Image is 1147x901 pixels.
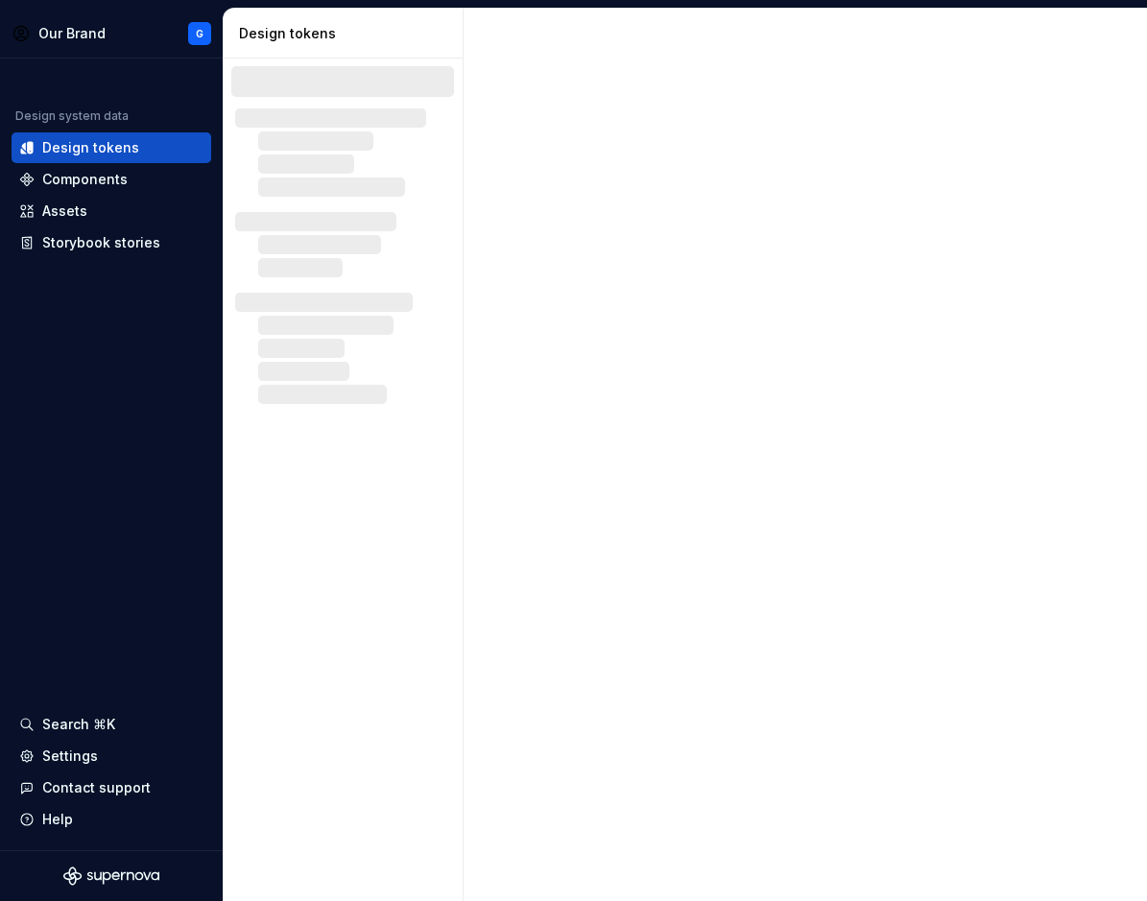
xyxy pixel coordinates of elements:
[42,810,73,829] div: Help
[12,804,211,835] button: Help
[12,196,211,226] a: Assets
[12,164,211,195] a: Components
[42,170,128,189] div: Components
[15,108,129,124] div: Design system data
[38,24,106,43] div: Our Brand
[4,12,219,54] button: Our BrandG
[196,26,203,41] div: G
[12,227,211,258] a: Storybook stories
[12,772,211,803] button: Contact support
[42,715,115,734] div: Search ⌘K
[42,233,160,252] div: Storybook stories
[42,747,98,766] div: Settings
[42,202,87,221] div: Assets
[12,709,211,740] button: Search ⌘K
[12,132,211,163] a: Design tokens
[63,866,159,886] svg: Supernova Logo
[42,778,151,797] div: Contact support
[239,24,455,43] div: Design tokens
[42,138,139,157] div: Design tokens
[12,741,211,771] a: Settings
